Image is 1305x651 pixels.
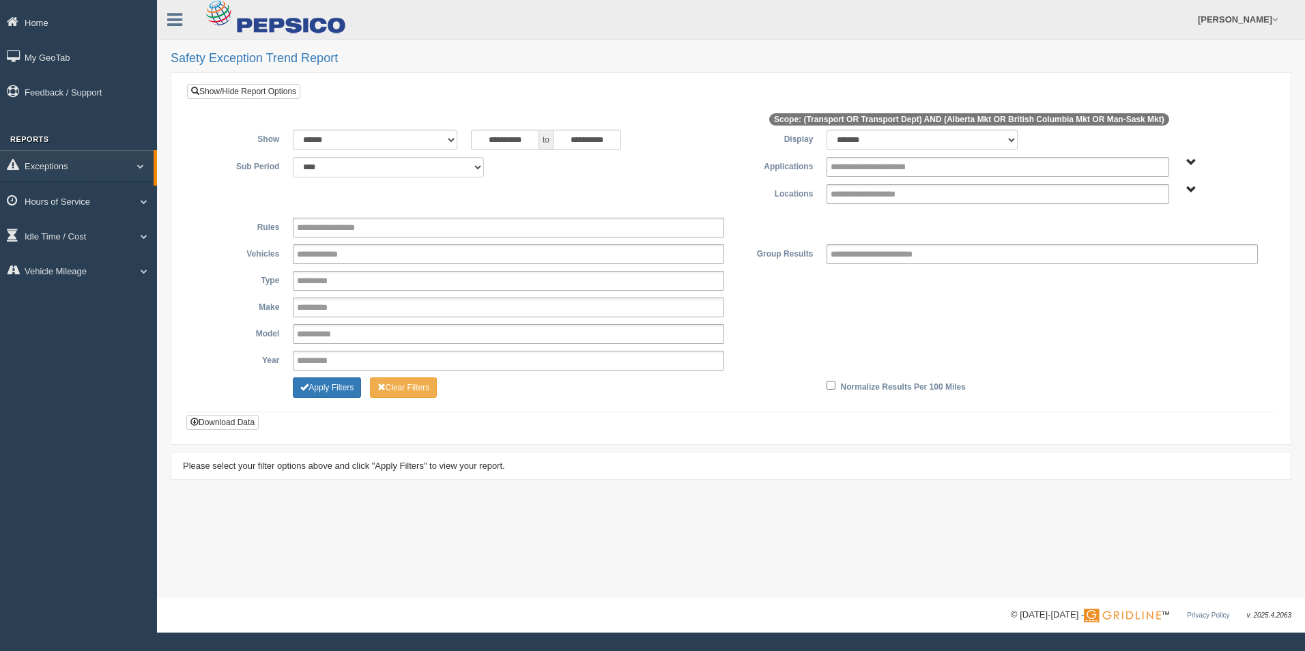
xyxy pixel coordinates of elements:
[769,113,1169,126] span: Scope: (Transport OR Transport Dept) AND (Alberta Mkt OR British Columbia Mkt OR Man-Sask Mkt)
[183,461,505,471] span: Please select your filter options above and click "Apply Filters" to view your report.
[731,157,820,173] label: Applications
[197,271,286,287] label: Type
[1084,609,1161,622] img: Gridline
[197,130,286,146] label: Show
[197,157,286,173] label: Sub Period
[186,415,259,430] button: Download Data
[1011,608,1291,622] div: © [DATE]-[DATE] - ™
[197,324,286,341] label: Model
[1187,611,1229,619] a: Privacy Policy
[197,218,286,234] label: Rules
[197,244,286,261] label: Vehicles
[171,52,1291,66] h2: Safety Exception Trend Report
[293,377,361,398] button: Change Filter Options
[187,84,300,99] a: Show/Hide Report Options
[539,130,553,150] span: to
[197,351,286,367] label: Year
[370,377,438,398] button: Change Filter Options
[731,244,820,261] label: Group Results
[1247,611,1291,619] span: v. 2025.4.2063
[841,377,966,394] label: Normalize Results Per 100 Miles
[731,130,820,146] label: Display
[197,298,286,314] label: Make
[731,184,820,201] label: Locations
